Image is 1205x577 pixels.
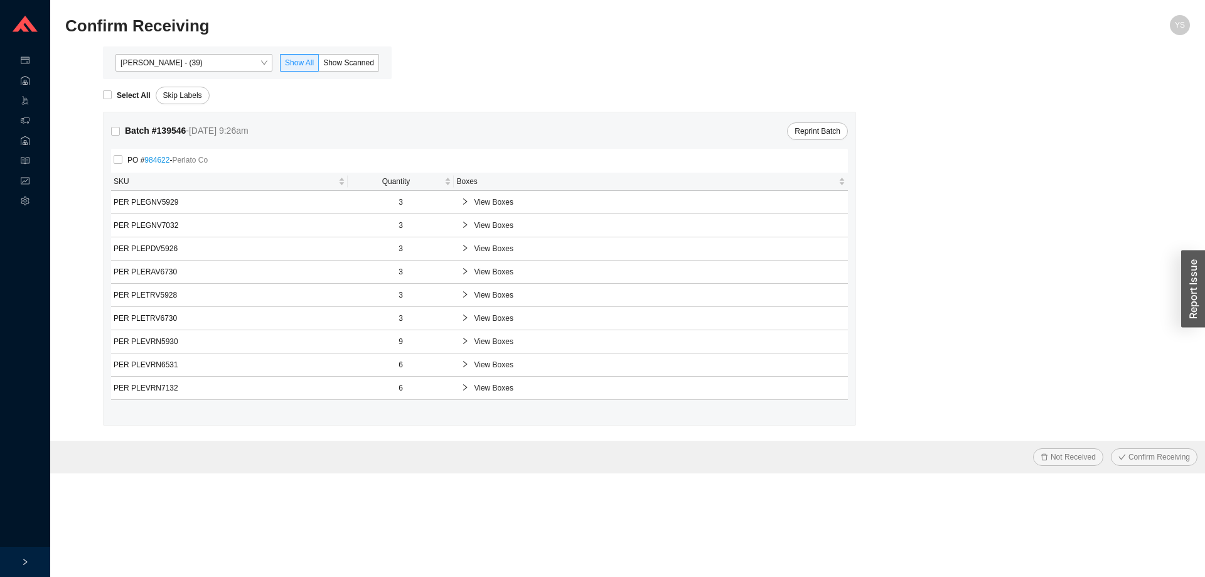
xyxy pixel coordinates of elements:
[348,330,454,353] td: 9
[461,221,469,229] span: right
[163,89,202,102] span: Skip Labels
[122,154,213,166] span: PO # -
[456,353,845,376] div: View Boxes
[172,156,208,164] span: Perlato Co
[474,359,840,371] span: View Boxes
[117,91,151,100] strong: Select All
[111,330,348,353] td: PER PLEVRN5930
[795,125,840,138] span: Reprint Batch
[474,335,840,348] span: View Boxes
[125,126,186,136] strong: Batch # 139546
[348,214,454,237] td: 3
[111,377,348,400] td: PER PLEVRN7132
[474,242,840,255] span: View Boxes
[348,284,454,307] td: 3
[21,172,29,192] span: fund
[323,58,374,67] span: Show Scanned
[114,175,336,188] span: SKU
[461,360,469,368] span: right
[474,196,840,208] span: View Boxes
[156,87,210,104] button: Skip Labels
[456,175,836,188] span: Boxes
[456,307,845,330] div: View Boxes
[461,267,469,275] span: right
[65,15,909,37] h2: Confirm Receiving
[456,377,845,399] div: View Boxes
[348,237,454,261] td: 3
[1175,15,1185,35] span: YS
[461,384,469,391] span: right
[120,55,267,71] span: Yossi Siff - (39)
[285,58,314,67] span: Show All
[144,156,169,164] a: 984622
[456,214,845,237] div: View Boxes
[456,284,845,306] div: View Boxes
[461,337,469,345] span: right
[348,353,454,377] td: 6
[456,261,845,283] div: View Boxes
[456,191,845,213] div: View Boxes
[111,237,348,261] td: PER PLEPDV5926
[111,261,348,284] td: PER PLERAV6730
[111,214,348,237] td: PER PLEGNV7032
[474,266,840,278] span: View Boxes
[21,51,29,72] span: credit-card
[111,353,348,377] td: PER PLEVRN6531
[350,175,442,188] span: Quantity
[348,173,454,191] th: Quantity sortable
[461,244,469,252] span: right
[21,192,29,212] span: setting
[461,314,469,321] span: right
[21,152,29,172] span: read
[111,284,348,307] td: PER PLETRV5928
[111,191,348,214] td: PER PLEGNV5929
[111,307,348,330] td: PER PLETRV6730
[21,558,29,566] span: right
[111,173,348,191] th: SKU sortable
[348,191,454,214] td: 3
[348,261,454,284] td: 3
[186,126,248,136] span: - [DATE] 9:26am
[454,173,848,191] th: Boxes sortable
[456,237,845,260] div: View Boxes
[348,377,454,400] td: 6
[1111,448,1197,466] button: checkConfirm Receiving
[461,198,469,205] span: right
[348,307,454,330] td: 3
[474,289,840,301] span: View Boxes
[474,312,840,325] span: View Boxes
[474,382,840,394] span: View Boxes
[474,219,840,232] span: View Boxes
[456,330,845,353] div: View Boxes
[461,291,469,298] span: right
[787,122,848,140] button: Reprint Batch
